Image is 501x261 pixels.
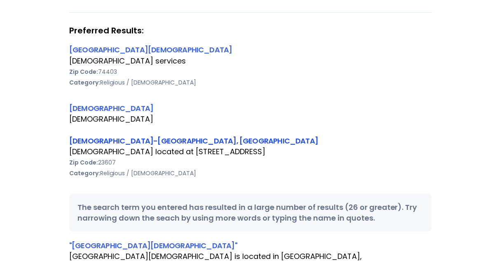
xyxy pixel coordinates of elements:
[69,45,232,55] a: [GEOGRAPHIC_DATA][DEMOGRAPHIC_DATA]
[69,78,100,87] b: Category:
[69,135,432,146] div: [DEMOGRAPHIC_DATA]-[GEOGRAPHIC_DATA], [GEOGRAPHIC_DATA]
[69,77,432,88] div: Religious / [DEMOGRAPHIC_DATA]
[69,169,100,177] b: Category:
[69,103,432,114] div: [DEMOGRAPHIC_DATA]
[69,68,98,76] b: Zip Code:
[69,194,432,232] div: The search term you entered has resulted in a large number of results (26 or greater). Try narrow...
[69,240,432,251] div: "[GEOGRAPHIC_DATA][DEMOGRAPHIC_DATA]"
[69,25,432,36] strong: Preferred Results:
[69,66,432,77] div: 74403
[69,158,98,167] b: Zip Code:
[69,56,432,66] div: [DEMOGRAPHIC_DATA] services
[69,240,237,251] a: "[GEOGRAPHIC_DATA][DEMOGRAPHIC_DATA]"
[69,136,318,146] a: [DEMOGRAPHIC_DATA]-[GEOGRAPHIC_DATA], [GEOGRAPHIC_DATA]
[69,114,432,125] div: [DEMOGRAPHIC_DATA]
[69,146,432,157] div: [DEMOGRAPHIC_DATA] located at [STREET_ADDRESS]
[69,157,432,168] div: 23607
[69,103,153,113] a: [DEMOGRAPHIC_DATA]
[69,168,432,179] div: Religious / [DEMOGRAPHIC_DATA]
[69,44,432,55] div: [GEOGRAPHIC_DATA][DEMOGRAPHIC_DATA]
